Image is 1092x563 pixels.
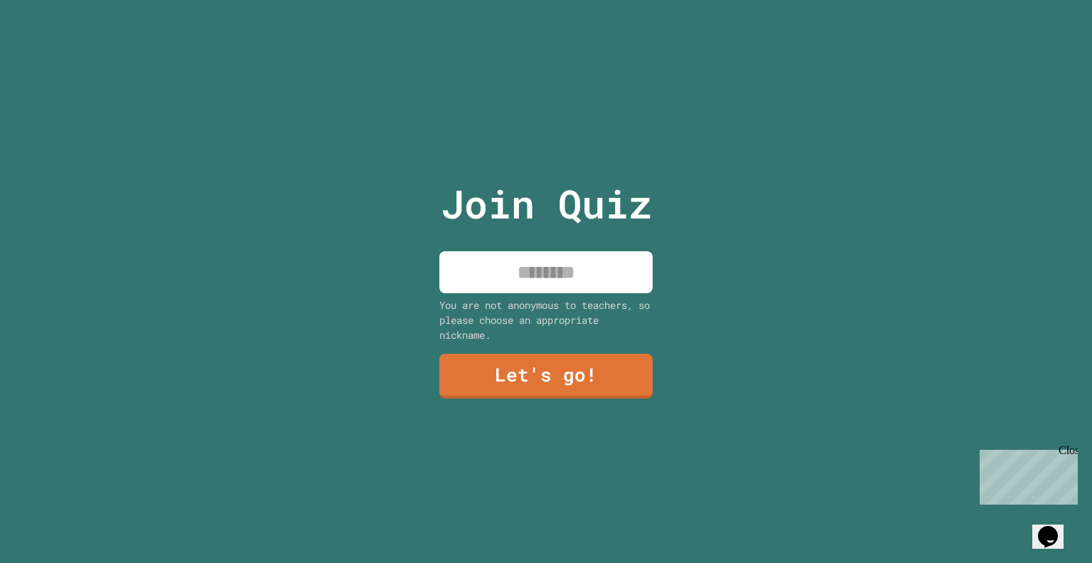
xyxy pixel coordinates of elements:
[1032,506,1078,549] iframe: chat widget
[974,444,1078,505] iframe: chat widget
[439,354,653,399] a: Let's go!
[439,298,653,342] div: You are not anonymous to teachers, so please choose an appropriate nickname.
[6,6,98,90] div: Chat with us now!Close
[441,174,652,233] p: Join Quiz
